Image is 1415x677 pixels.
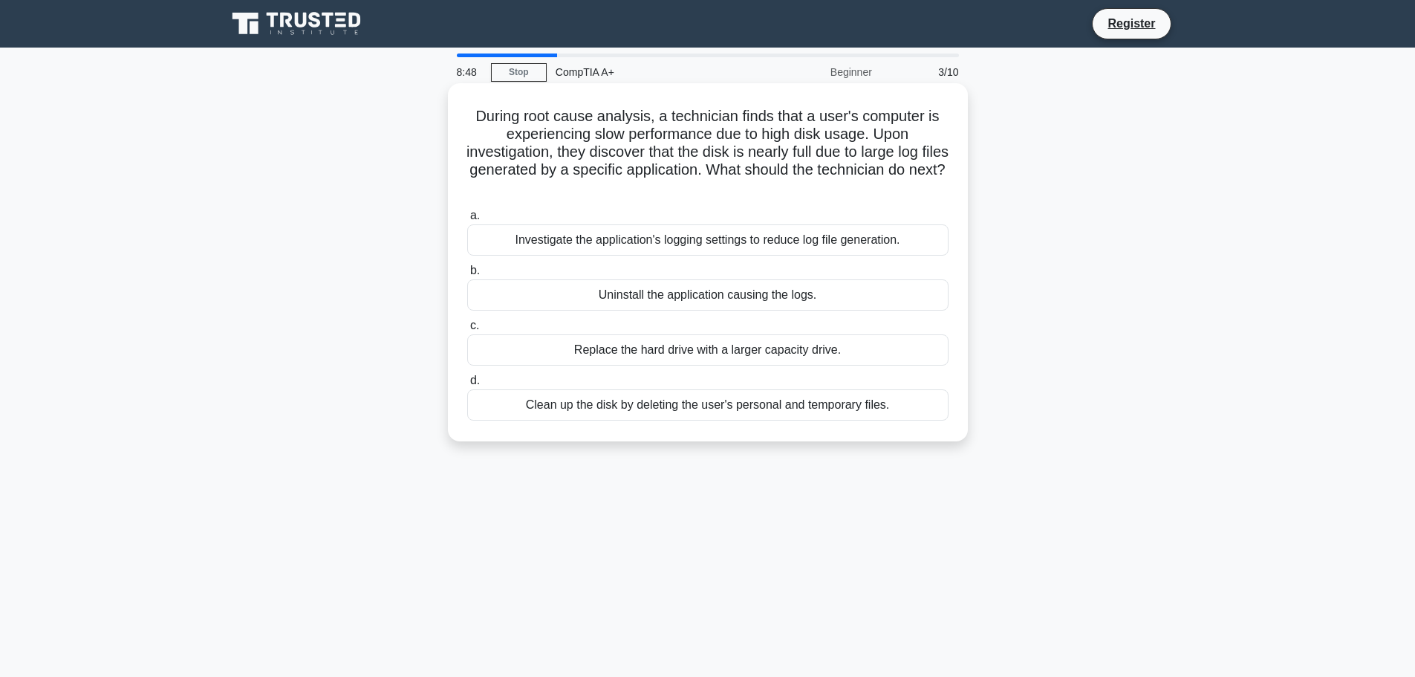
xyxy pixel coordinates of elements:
[547,57,751,87] div: CompTIA A+
[470,319,479,331] span: c.
[467,334,949,366] div: Replace the hard drive with a larger capacity drive.
[467,279,949,311] div: Uninstall the application causing the logs.
[467,224,949,256] div: Investigate the application's logging settings to reduce log file generation.
[1099,14,1164,33] a: Register
[466,107,950,198] h5: During root cause analysis, a technician finds that a user's computer is experiencing slow perfor...
[751,57,881,87] div: Beginner
[881,57,968,87] div: 3/10
[470,264,480,276] span: b.
[491,63,547,82] a: Stop
[467,389,949,421] div: Clean up the disk by deleting the user's personal and temporary files.
[448,57,491,87] div: 8:48
[470,374,480,386] span: d.
[470,209,480,221] span: a.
